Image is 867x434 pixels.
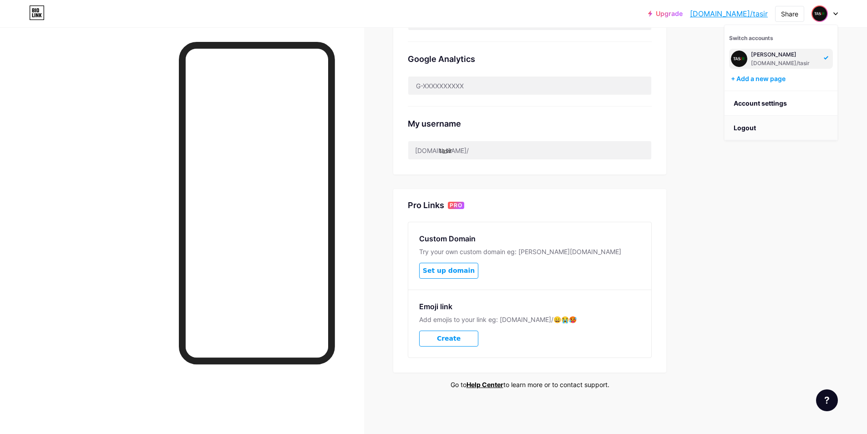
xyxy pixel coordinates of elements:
button: Create [419,331,478,347]
div: Emoji link [419,301,640,312]
div: Share [781,9,798,19]
input: G-XXXXXXXXXX [408,77,651,95]
div: Google Analytics [408,53,652,65]
span: PRO [450,202,462,209]
span: Switch accounts [729,35,773,41]
span: Create [437,335,461,342]
a: Help Center [466,381,503,388]
input: username [408,141,651,159]
div: [DOMAIN_NAME]/tasir [751,60,818,67]
div: Custom Domain [419,233,640,244]
div: [DOMAIN_NAME]/ [415,146,469,155]
a: Account settings [725,91,837,116]
div: Try your own custom domain eg: [PERSON_NAME][DOMAIN_NAME] [419,248,640,255]
span: Set up domain [423,267,475,275]
div: Add emojis to your link eg: [DOMAIN_NAME]/😄😭🥵 [419,316,640,323]
div: [PERSON_NAME] [751,51,818,58]
li: Logout [725,116,837,140]
div: My username [408,117,652,130]
div: Go to to learn more or to contact support. [393,380,666,389]
a: [DOMAIN_NAME]/tasir [690,8,768,19]
div: + Add a new page [731,74,833,83]
img: Tasir Rahman [731,51,747,67]
a: Upgrade [648,10,683,17]
img: Tasir Rahman [812,6,827,21]
div: Pro Links [408,200,444,211]
button: Set up domain [419,263,478,279]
